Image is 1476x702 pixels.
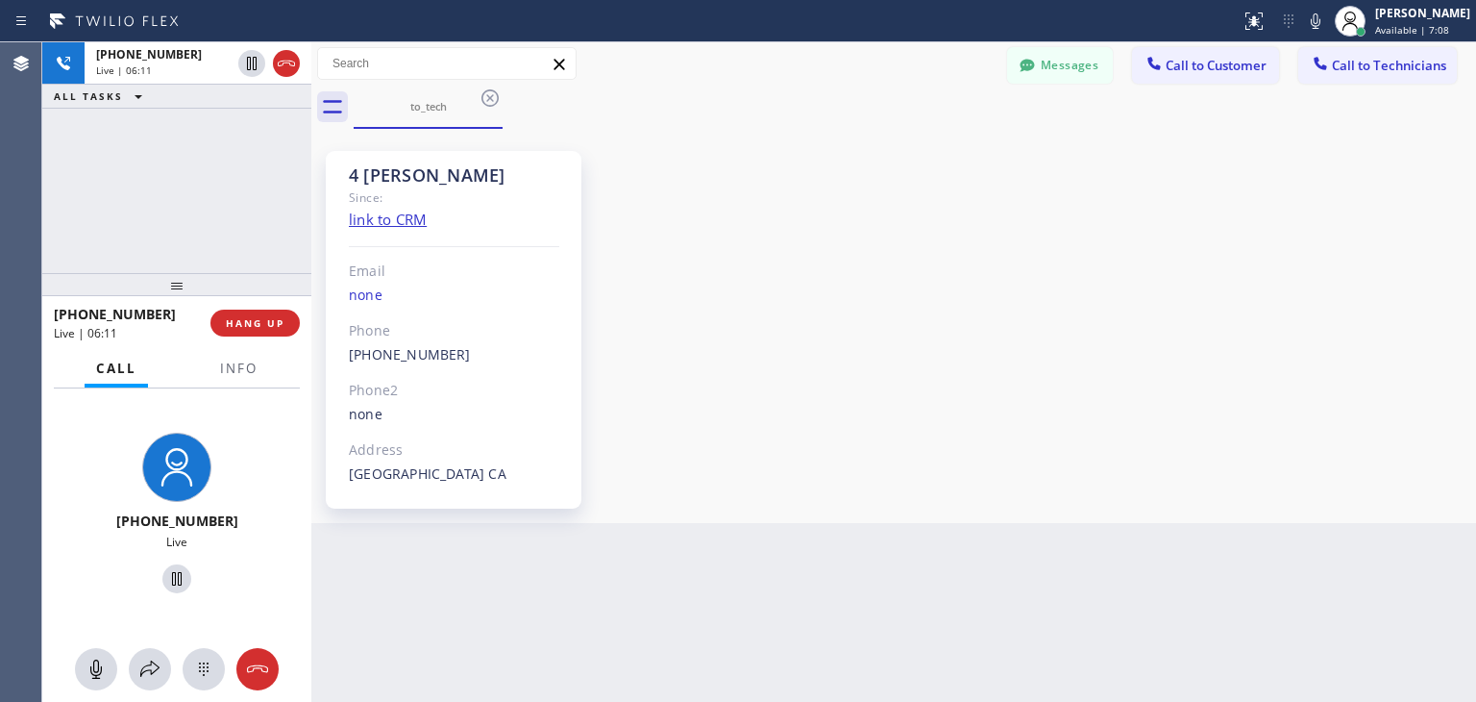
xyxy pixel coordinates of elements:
[349,345,471,364] a: [PHONE_NUMBER]
[96,46,202,63] span: [PHONE_NUMBER]
[42,85,161,108] button: ALL TASKS
[318,48,576,79] input: Search
[54,325,117,341] span: Live | 06:11
[1375,23,1449,37] span: Available | 7:08
[349,320,559,342] div: Phone
[210,310,300,337] button: HANG UP
[349,210,427,229] a: link to CRM
[236,648,279,690] button: Hang up
[116,512,238,530] span: [PHONE_NUMBER]
[183,648,225,690] button: Open dialpad
[1166,57,1267,74] span: Call to Customer
[349,187,559,209] div: Since:
[349,285,559,307] div: none
[349,164,559,187] div: 4 [PERSON_NAME]
[85,350,148,388] button: Call
[273,50,300,77] button: Hang up
[129,648,171,690] button: Open directory
[1132,47,1279,84] button: Call to Customer
[162,564,191,593] button: Hold Customer
[349,380,559,402] div: Phone2
[1375,5,1470,21] div: [PERSON_NAME]
[349,439,559,462] div: Address
[1302,8,1329,35] button: Mute
[54,89,123,103] span: ALL TASKS
[1332,57,1446,74] span: Call to Technicians
[209,350,269,388] button: Info
[220,360,258,377] span: Info
[166,534,187,550] span: Live
[1298,47,1457,84] button: Call to Technicians
[349,404,559,426] div: none
[238,50,265,77] button: Hold Customer
[349,464,559,486] div: [GEOGRAPHIC_DATA] CA
[1007,47,1113,84] button: Messages
[75,648,117,690] button: Mute
[349,261,559,283] div: Email
[226,316,284,330] span: HANG UP
[356,99,501,113] div: to_tech
[96,360,136,377] span: Call
[54,305,176,323] span: [PHONE_NUMBER]
[96,63,152,77] span: Live | 06:11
